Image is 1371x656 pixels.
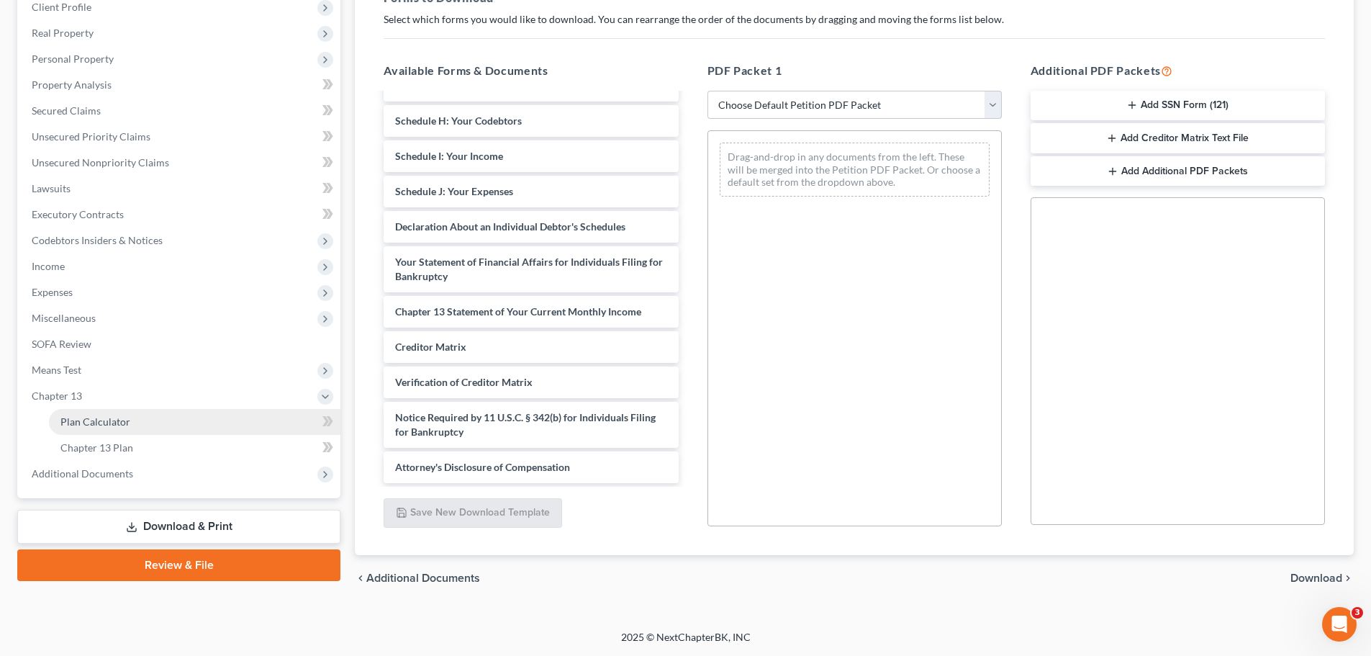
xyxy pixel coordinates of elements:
span: Schedule J: Your Expenses [395,185,513,197]
span: Your Statement of Financial Affairs for Individuals Filing for Bankruptcy [395,256,663,282]
span: Attorney's Disclosure of Compensation [395,461,570,473]
span: Chapter 13 Plan [60,441,133,454]
div: 2025 © NextChapterBK, INC [276,630,1096,656]
span: Schedule I: Your Income [395,150,503,162]
span: Personal Property [32,53,114,65]
span: Unsecured Priority Claims [32,130,150,143]
span: Verification of Creditor Matrix [395,376,533,388]
span: Chapter 13 Statement of Your Current Monthly Income [395,305,641,318]
a: Unsecured Priority Claims [20,124,340,150]
span: Executory Contracts [32,208,124,220]
span: Chapter 13 [32,390,82,402]
button: Add SSN Form (121) [1031,91,1325,121]
span: Miscellaneous [32,312,96,324]
span: Client Profile [32,1,91,13]
div: Drag-and-drop in any documents from the left. These will be merged into the Petition PDF Packet. ... [720,143,990,197]
a: Executory Contracts [20,202,340,228]
a: Plan Calculator [49,409,340,435]
iframe: Intercom live chat [1322,607,1357,642]
h5: Additional PDF Packets [1031,62,1325,79]
button: Download chevron_right [1290,572,1354,584]
a: Lawsuits [20,176,340,202]
span: Additional Documents [32,467,133,480]
button: Save New Download Template [384,498,562,529]
span: Income [32,260,65,272]
span: Notice Required by 11 U.S.C. § 342(b) for Individuals Filing for Bankruptcy [395,411,656,438]
span: Additional Documents [366,572,480,584]
span: Secured Claims [32,104,101,117]
span: 3 [1352,607,1363,619]
i: chevron_right [1342,572,1354,584]
a: Unsecured Nonpriority Claims [20,150,340,176]
span: Declaration About an Individual Debtor's Schedules [395,220,625,233]
a: Review & File [17,549,340,581]
span: SOFA Review [32,338,91,350]
span: Download [1290,572,1342,584]
a: SOFA Review [20,331,340,357]
a: Chapter 13 Plan [49,435,340,461]
a: Download & Print [17,510,340,544]
span: Means Test [32,364,81,376]
p: Select which forms you would like to download. You can rearrange the order of the documents by dr... [384,12,1325,27]
span: Schedule H: Your Codebtors [395,114,522,127]
button: Add Creditor Matrix Text File [1031,123,1325,153]
span: Creditor Matrix [395,341,466,353]
span: Expenses [32,286,73,298]
span: Unsecured Nonpriority Claims [32,156,169,169]
span: Codebtors Insiders & Notices [32,234,163,246]
h5: PDF Packet 1 [707,62,1002,79]
a: Secured Claims [20,98,340,124]
span: Schedule G: Executory Contracts and Unexpired Leases [395,79,642,91]
a: Property Analysis [20,72,340,98]
button: Add Additional PDF Packets [1031,156,1325,187]
span: Plan Calculator [60,415,130,428]
i: chevron_left [355,572,366,584]
span: Real Property [32,27,94,39]
h5: Available Forms & Documents [384,62,678,79]
span: Lawsuits [32,182,71,194]
span: Property Analysis [32,78,112,91]
a: chevron_left Additional Documents [355,572,480,584]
